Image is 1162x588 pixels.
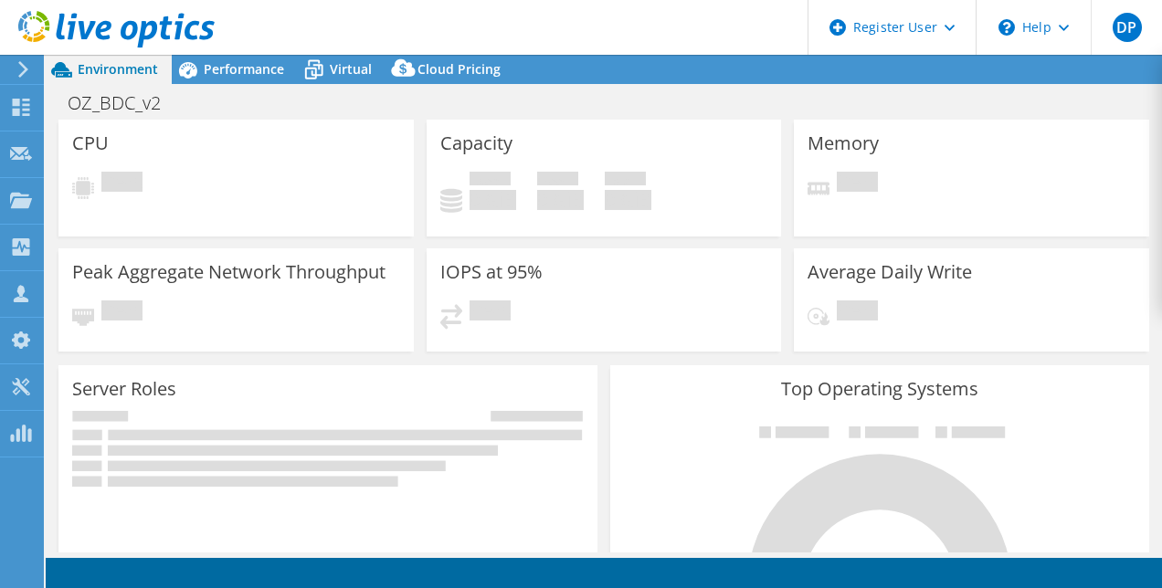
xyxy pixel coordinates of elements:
[537,190,584,210] h4: 0 GiB
[101,172,143,196] span: Pending
[470,172,511,190] span: Used
[808,262,972,282] h3: Average Daily Write
[998,19,1015,36] svg: \n
[72,379,176,399] h3: Server Roles
[605,190,651,210] h4: 0 GiB
[440,133,512,153] h3: Capacity
[330,60,372,78] span: Virtual
[440,262,543,282] h3: IOPS at 95%
[204,60,284,78] span: Performance
[470,190,516,210] h4: 0 GiB
[808,133,879,153] h3: Memory
[470,300,511,325] span: Pending
[59,93,189,113] h1: OZ_BDC_v2
[1113,13,1142,42] span: DP
[837,300,878,325] span: Pending
[837,172,878,196] span: Pending
[624,379,1136,399] h3: Top Operating Systems
[78,60,158,78] span: Environment
[101,300,143,325] span: Pending
[417,60,501,78] span: Cloud Pricing
[605,172,646,190] span: Total
[537,172,578,190] span: Free
[72,133,109,153] h3: CPU
[72,262,386,282] h3: Peak Aggregate Network Throughput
